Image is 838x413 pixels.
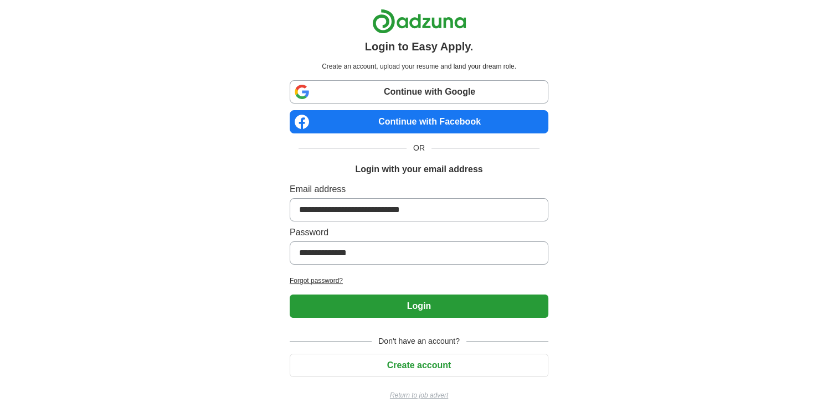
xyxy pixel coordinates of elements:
button: Login [290,295,548,318]
label: Email address [290,183,548,196]
label: Password [290,226,548,239]
img: Adzuna logo [372,9,466,34]
span: Don't have an account? [372,335,466,347]
a: Forgot password? [290,276,548,286]
span: OR [407,142,431,154]
a: Create account [290,360,548,370]
p: Create an account, upload your resume and land your dream role. [292,61,546,71]
h1: Login with your email address [355,163,482,176]
a: Continue with Facebook [290,110,548,133]
a: Continue with Google [290,80,548,104]
a: Return to job advert [290,390,548,400]
h1: Login to Easy Apply. [365,38,474,55]
button: Create account [290,354,548,377]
